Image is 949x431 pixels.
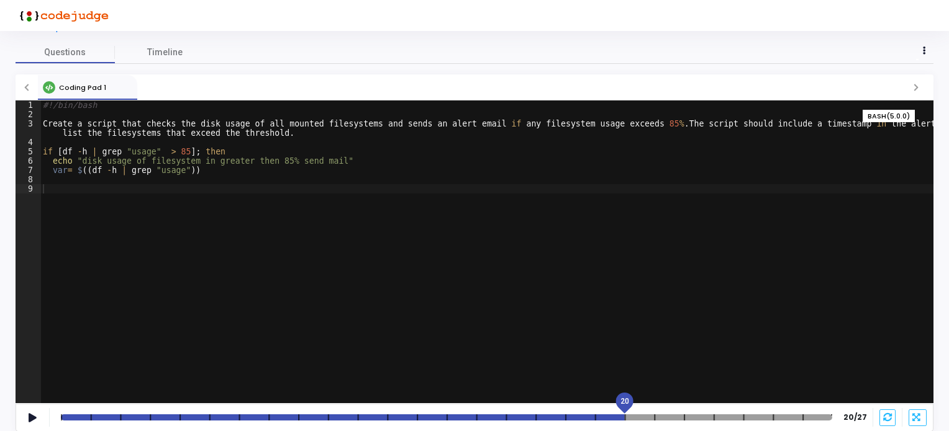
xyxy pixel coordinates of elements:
span: Timeline [147,46,183,59]
div: 6 [16,156,41,166]
span: BASH(5.0.0) [868,111,910,122]
img: logo [16,3,109,28]
div: 4 [16,138,41,147]
div: 8 [16,175,41,184]
div: 9 [16,184,41,193]
span: 20 [620,396,629,407]
div: 3 [16,119,41,138]
span: Coding Pad 1 [59,82,106,92]
div: 1 [16,100,41,110]
div: 5 [16,147,41,156]
div: 2 [16,110,41,119]
strong: 20/27 [843,412,866,423]
a: View Description [16,24,84,32]
span: Questions [16,46,115,59]
div: 7 [16,166,41,175]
